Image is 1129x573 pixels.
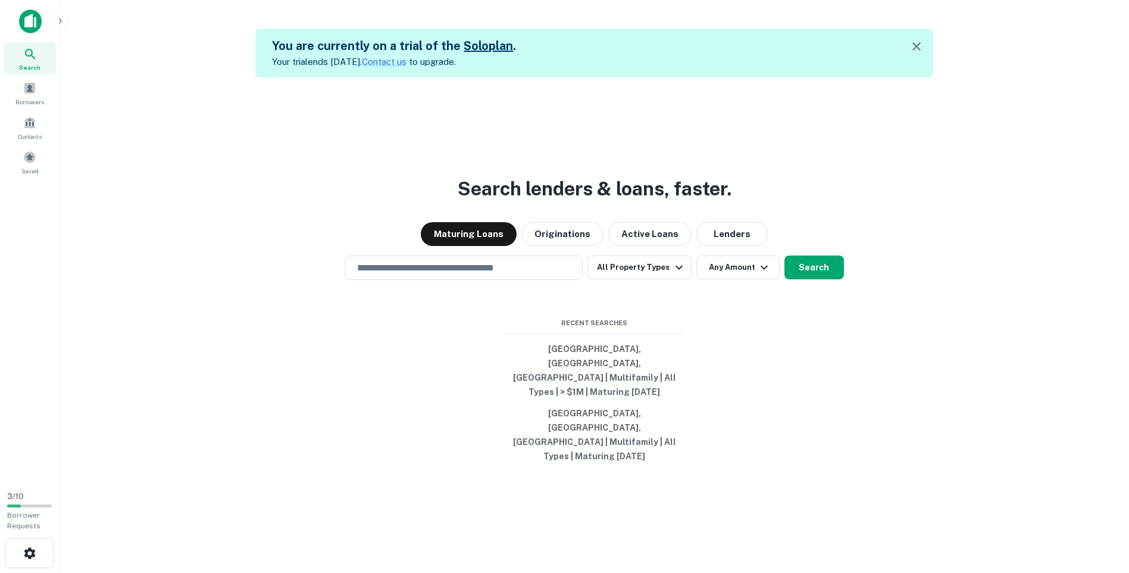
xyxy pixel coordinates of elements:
[272,37,516,55] h5: You are currently on a trial of the .
[7,492,24,501] span: 3 / 10
[505,318,684,328] span: Recent Searches
[7,511,40,530] span: Borrower Requests
[784,256,844,279] button: Search
[464,39,513,53] a: Soloplan
[608,222,692,246] button: Active Loans
[4,146,56,178] a: Saved
[4,77,56,109] a: Borrowers
[1069,478,1129,535] iframe: Chat Widget
[696,256,780,279] button: Any Amount
[21,166,39,176] span: Saved
[458,175,731,203] h3: Search lenders & loans, faster.
[272,55,516,69] p: Your trial ends [DATE]. to upgrade.
[4,111,56,144] a: Contacts
[15,97,44,107] span: Borrowers
[362,57,406,67] a: Contact us
[521,222,603,246] button: Originations
[587,256,691,279] button: All Property Types
[696,222,768,246] button: Lenders
[18,132,42,141] span: Contacts
[19,10,42,33] img: capitalize-icon.png
[19,63,40,72] span: Search
[505,403,684,467] button: [GEOGRAPHIC_DATA], [GEOGRAPHIC_DATA], [GEOGRAPHIC_DATA] | Multifamily | All Types | Maturing [DATE]
[4,42,56,74] a: Search
[421,222,517,246] button: Maturing Loans
[505,338,684,403] button: [GEOGRAPHIC_DATA], [GEOGRAPHIC_DATA], [GEOGRAPHIC_DATA] | Multifamily | All Types | > $1M | Matur...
